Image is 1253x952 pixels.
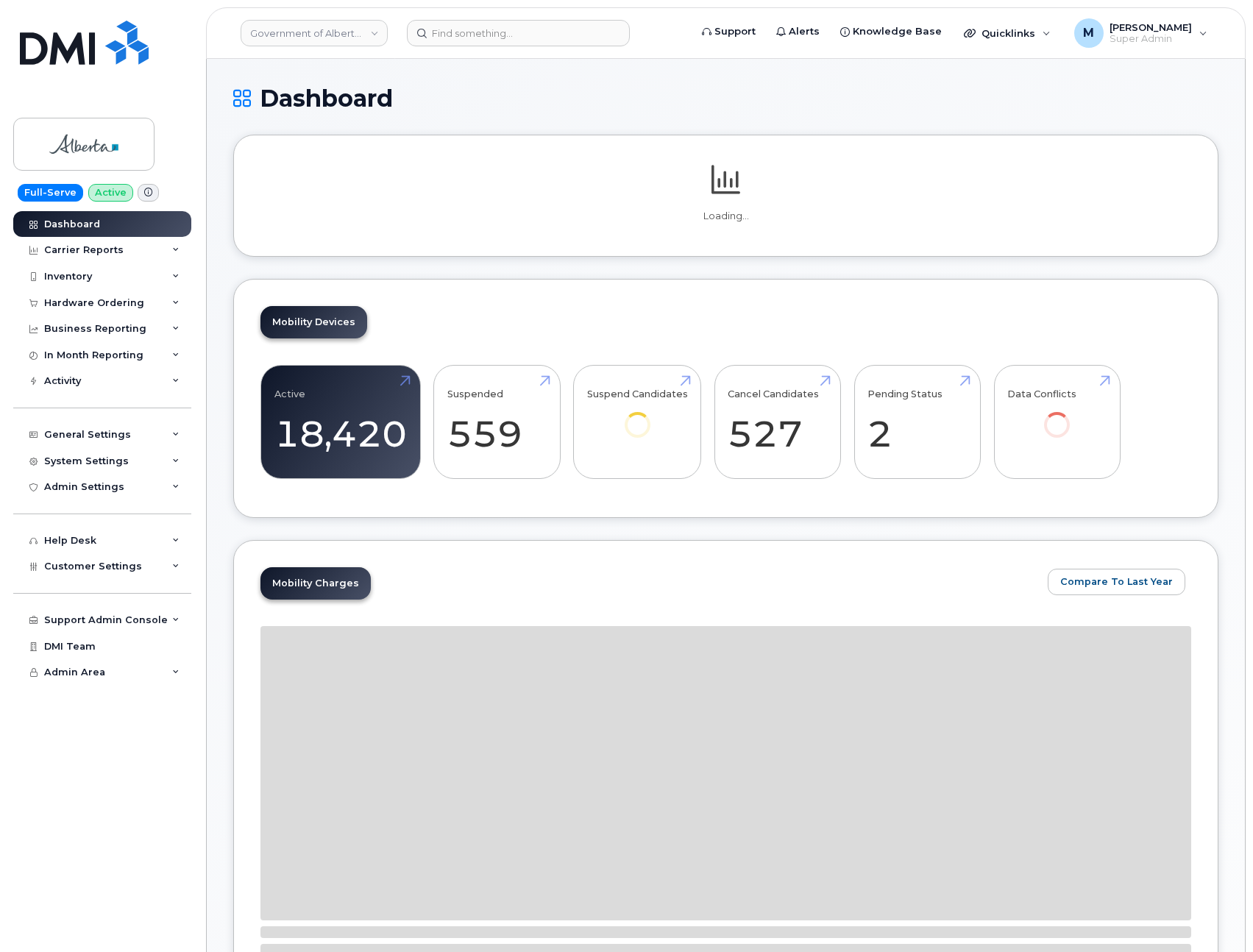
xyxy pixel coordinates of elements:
[1007,374,1107,458] a: Data Conflicts
[260,210,1191,223] p: Loading...
[587,374,688,458] a: Suspend Candidates
[260,306,367,338] a: Mobility Devices
[728,374,827,471] a: Cancel Candidates 527
[447,374,547,471] a: Suspended 559
[260,567,371,600] a: Mobility Charges
[274,374,407,471] a: Active 18,420
[1048,569,1185,595] button: Compare To Last Year
[1060,575,1173,589] span: Compare To Last Year
[233,85,1218,111] h1: Dashboard
[867,374,967,471] a: Pending Status 2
